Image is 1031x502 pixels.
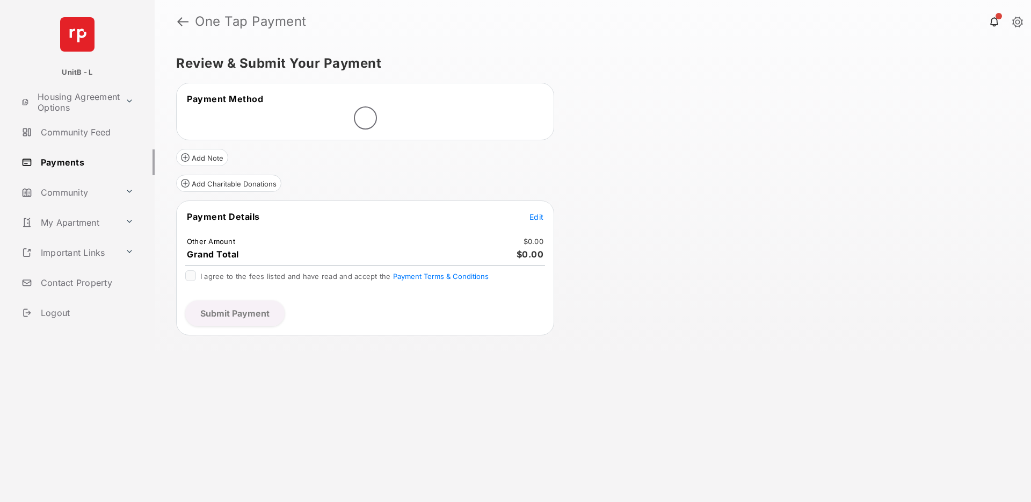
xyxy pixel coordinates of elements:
[176,175,281,192] button: Add Charitable Donations
[517,249,544,260] span: $0.00
[529,212,543,221] span: Edit
[187,249,239,260] span: Grand Total
[17,240,121,266] a: Important Links
[186,236,236,246] td: Other Amount
[176,149,228,166] button: Add Note
[529,211,543,222] button: Edit
[62,67,92,78] p: UnitB - L
[17,300,155,326] a: Logout
[185,300,285,326] button: Submit Payment
[187,211,260,222] span: Payment Details
[17,89,121,115] a: Housing Agreement Options
[200,272,489,281] span: I agree to the fees listed and have read and accept the
[17,119,155,145] a: Community Feed
[17,270,155,296] a: Contact Property
[17,180,121,205] a: Community
[187,94,263,104] span: Payment Method
[60,17,95,52] img: svg+xml;base64,PHN2ZyB4bWxucz0iaHR0cDovL3d3dy53My5vcmcvMjAwMC9zdmciIHdpZHRoPSI2NCIgaGVpZ2h0PSI2NC...
[523,236,544,246] td: $0.00
[195,15,307,28] strong: One Tap Payment
[176,57,1001,70] h5: Review & Submit Your Payment
[17,210,121,235] a: My Apartment
[393,272,489,281] button: I agree to the fees listed and have read and accept the
[17,149,155,175] a: Payments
